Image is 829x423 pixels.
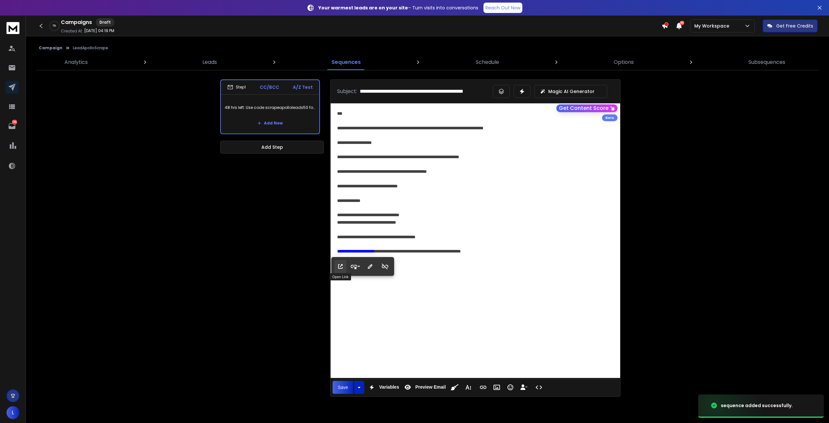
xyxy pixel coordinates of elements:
button: L [6,406,19,419]
p: 0 % [53,24,56,28]
a: Schedule [472,54,503,70]
button: Get Content Score [556,104,618,112]
p: Created At: [61,29,83,34]
button: Save [333,381,353,394]
p: 164 [12,120,17,125]
p: 48 hrs left: Use code scrapeapolloleads50 for 50% off [225,99,315,117]
a: Subsequences [744,54,789,70]
span: Variables [378,384,401,390]
p: Leads [202,58,217,66]
button: Magic AI Generator [534,85,607,98]
p: Subject: [337,88,357,95]
a: Leads [199,54,221,70]
div: Draft [96,18,114,27]
button: Add Step [220,141,324,154]
button: Get Free Credits [763,19,818,32]
p: Magic AI Generator [548,88,595,95]
button: Campaign [39,45,62,51]
button: Code View [533,381,545,394]
p: Sequences [332,58,361,66]
div: Beta [602,114,618,121]
li: Step1CC/BCCA/Z Test48 hrs left: Use code scrapeapolloleads50 for 50% offAdd New [220,79,320,134]
p: Schedule [476,58,499,66]
h1: Campaigns [61,18,92,26]
p: – Turn visits into conversations [318,5,478,11]
p: Get Free Credits [776,23,813,29]
p: Options [614,58,634,66]
button: Add New [252,117,288,130]
div: sequence added successfully. [721,402,793,409]
button: Preview Email [402,381,447,394]
p: Reach Out Now [485,5,520,11]
div: Step 1 [227,84,246,90]
p: [DATE] 04:19 PM [84,28,114,33]
strong: Your warmest leads are on your site [318,5,408,11]
span: Preview Email [414,384,447,390]
p: Subsequences [748,58,785,66]
img: logo [6,22,19,34]
div: Open Link [330,273,351,280]
p: LeadApolloScrape [73,45,108,51]
a: Sequences [328,54,365,70]
a: Reach Out Now [483,3,522,13]
a: Analytics [61,54,92,70]
button: Unlink [379,260,391,273]
span: 50 [680,21,684,25]
p: My Workspace [694,23,732,29]
a: 164 [6,120,18,133]
p: A/Z Test [293,84,313,90]
button: Variables [366,381,401,394]
a: Options [610,54,638,70]
p: CC/BCC [260,84,279,90]
p: Analytics [64,58,88,66]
